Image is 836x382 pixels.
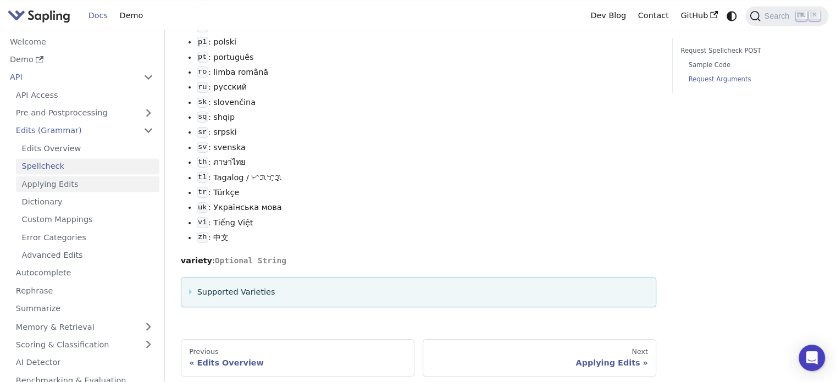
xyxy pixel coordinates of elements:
code: vi [197,217,208,228]
div: Edits Overview [189,358,406,368]
a: Rephrase [10,283,159,298]
li: : svenska [197,141,657,154]
a: Dev Blog [584,7,632,24]
a: Applying Edits [16,176,159,192]
code: zh [197,232,208,243]
img: Sapling.ai [8,8,70,24]
a: Sapling.ai [8,8,74,24]
a: Advanced Edits [16,247,159,263]
a: Request Arguments [689,74,812,85]
button: Collapse sidebar category 'API' [137,69,159,85]
code: pl [197,37,208,48]
code: tr [197,187,208,198]
li: : polski [197,36,657,49]
summary: Supported Varieties [189,286,648,299]
code: pt [197,52,208,63]
div: Previous [189,347,406,356]
a: Pre and Postprocessing [10,105,159,121]
strong: variety [181,256,212,265]
a: PreviousEdits Overview [181,339,414,377]
a: Custom Mappings [16,212,159,228]
span: Search [761,12,796,20]
a: Edits Overview [16,140,159,156]
a: Edits (Grammar) [10,123,159,139]
a: Scoring & Classification [10,336,159,352]
a: Spellcheck [16,158,159,174]
code: ru [197,82,208,93]
code: sq [197,112,208,123]
li: : русский [197,81,657,94]
a: Demo [114,7,149,24]
code: uk [197,202,208,213]
a: Autocomplete [10,265,159,281]
a: Welcome [4,34,159,49]
li: : ภาษาไทย [197,156,657,169]
kbd: K [809,10,820,20]
li: : português [197,51,657,64]
a: Memory & Retrieval [10,318,159,334]
a: GitHub [674,7,723,24]
button: Switch between dark and light mode (currently system mode) [724,8,740,24]
a: Request Spellcheck POST [680,46,816,56]
li: : Türkçe [197,186,657,200]
li: : srpski [197,126,657,139]
code: sv [197,142,208,153]
li: : Українська мова [197,201,657,214]
li: : limba română [197,66,657,79]
a: API [4,69,137,85]
a: AI Detector [10,354,159,370]
li: : Tiếng Việt [197,217,657,230]
a: Docs [82,7,114,24]
a: Error Categories [16,229,159,245]
a: Summarize [10,301,159,317]
code: tl [197,172,208,183]
li: : 中文 [197,231,657,245]
li: : shqip [197,111,657,124]
li: : Tagalog / ᜆᜄᜎᜓᜄ᜔ [197,171,657,185]
li: : slovenčina [197,96,657,109]
code: th [197,157,208,168]
span: Optional String [215,256,286,265]
code: ro [197,67,208,77]
div: Applying Edits [431,358,648,368]
nav: Docs pages [181,339,656,377]
a: Demo [4,52,159,68]
div: Next [431,347,648,356]
div: Open Intercom Messenger [799,345,825,371]
a: Dictionary [16,194,159,210]
a: API Access [10,87,159,103]
a: Contact [632,7,675,24]
code: sr [197,127,208,138]
button: Search (Ctrl+K) [745,6,828,26]
p: : [181,254,656,268]
code: sk [197,97,208,108]
a: NextApplying Edits [423,339,656,377]
a: Sample Code [689,60,812,70]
